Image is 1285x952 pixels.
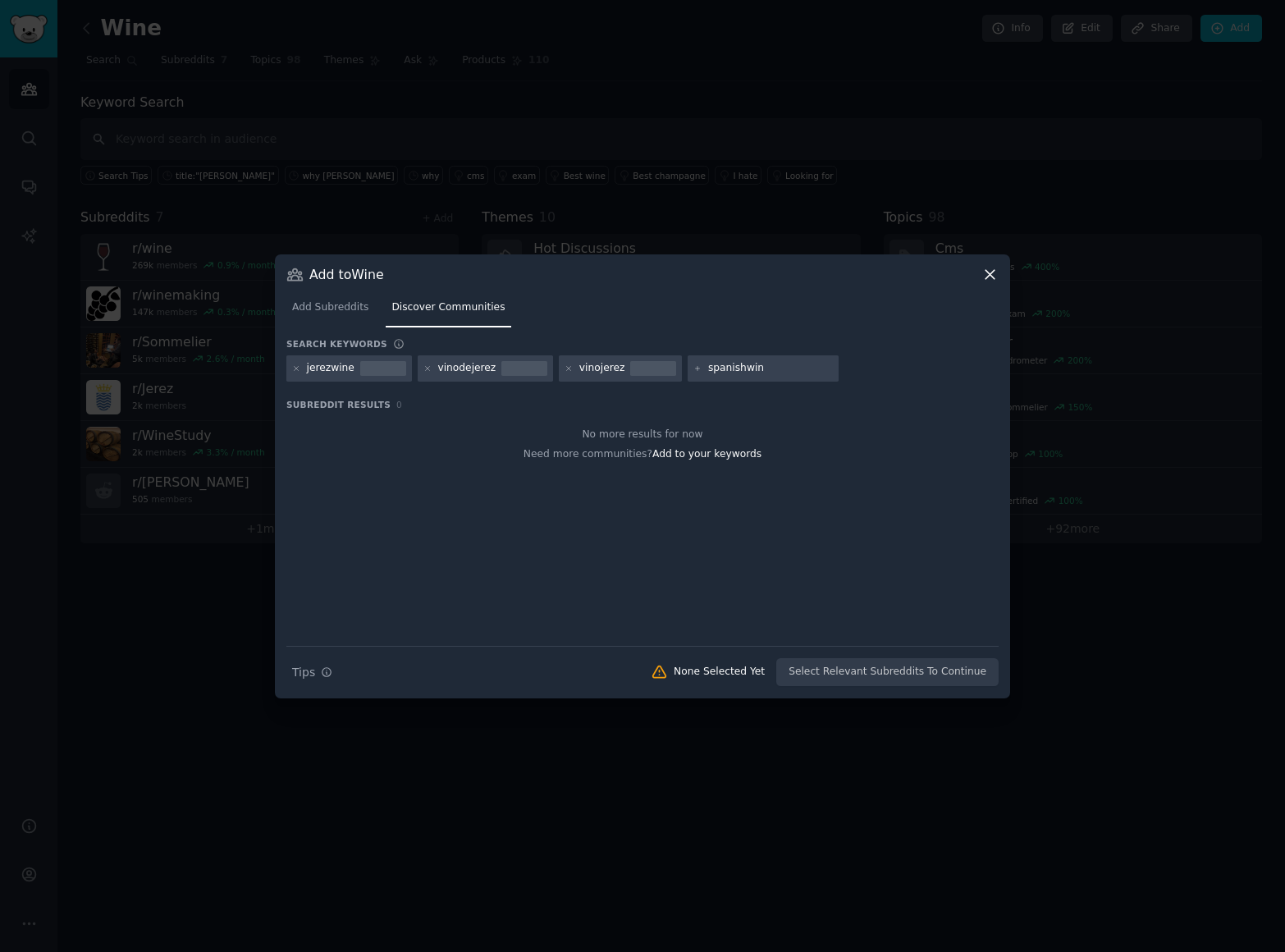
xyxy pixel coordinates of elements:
span: Add Subreddits [292,300,368,315]
a: Add Subreddits [286,295,374,328]
h3: Add to Wine [309,266,384,283]
div: jerezwine [307,361,354,376]
span: Discover Communities [391,300,505,315]
span: Tips [292,664,315,681]
div: Need more communities? [286,442,999,462]
span: 0 [396,400,402,410]
span: Add to your keywords [652,448,761,460]
div: None Selected Yet [674,665,765,680]
div: vinodejerez [437,361,496,376]
h3: Search keywords [286,338,387,350]
button: Tips [286,658,338,687]
div: vinojerez [579,361,625,376]
div: No more results for now [286,428,999,442]
a: Discover Communities [386,295,510,328]
input: New Keyword [708,361,833,376]
span: Subreddit Results [286,399,391,410]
